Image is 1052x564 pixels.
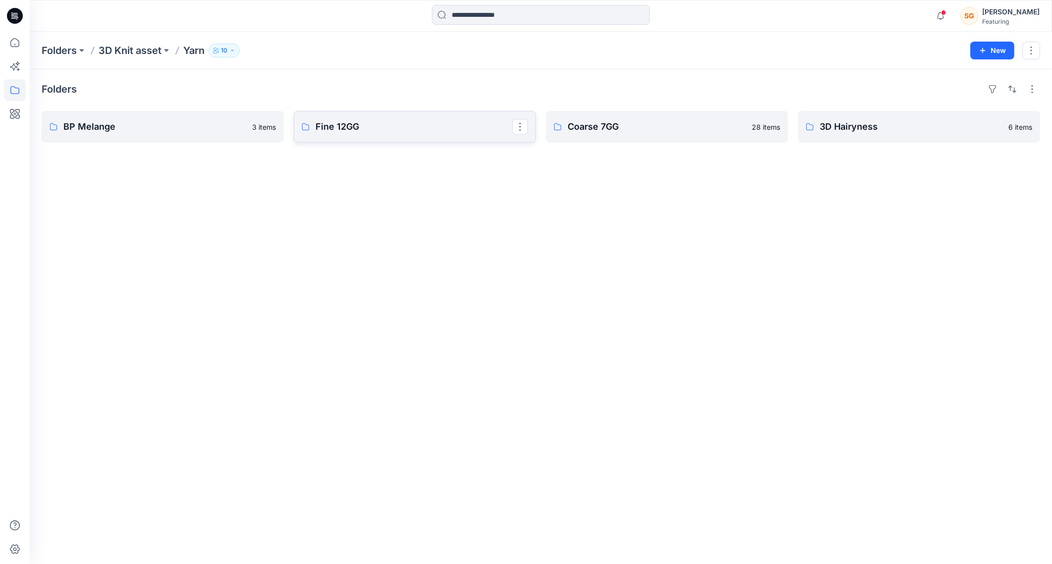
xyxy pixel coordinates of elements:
[546,111,788,143] a: Coarse 7GG28 items
[221,45,227,56] p: 10
[982,18,1040,25] div: Featuring
[316,120,512,134] p: Fine 12GG
[1008,122,1032,132] p: 6 items
[183,44,205,57] p: Yarn
[960,7,978,25] div: SG
[63,120,246,134] p: BP Melange
[42,44,77,57] a: Folders
[42,111,284,143] a: BP Melange3 items
[982,6,1040,18] div: [PERSON_NAME]
[820,120,1002,134] p: 3D Hairyness
[99,44,161,57] a: 3D Knit asset
[252,122,276,132] p: 3 items
[970,42,1014,59] button: New
[209,44,240,57] button: 10
[568,120,746,134] p: Coarse 7GG
[752,122,780,132] p: 28 items
[798,111,1040,143] a: 3D Hairyness6 items
[294,111,536,143] a: Fine 12GG
[42,83,77,95] h4: Folders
